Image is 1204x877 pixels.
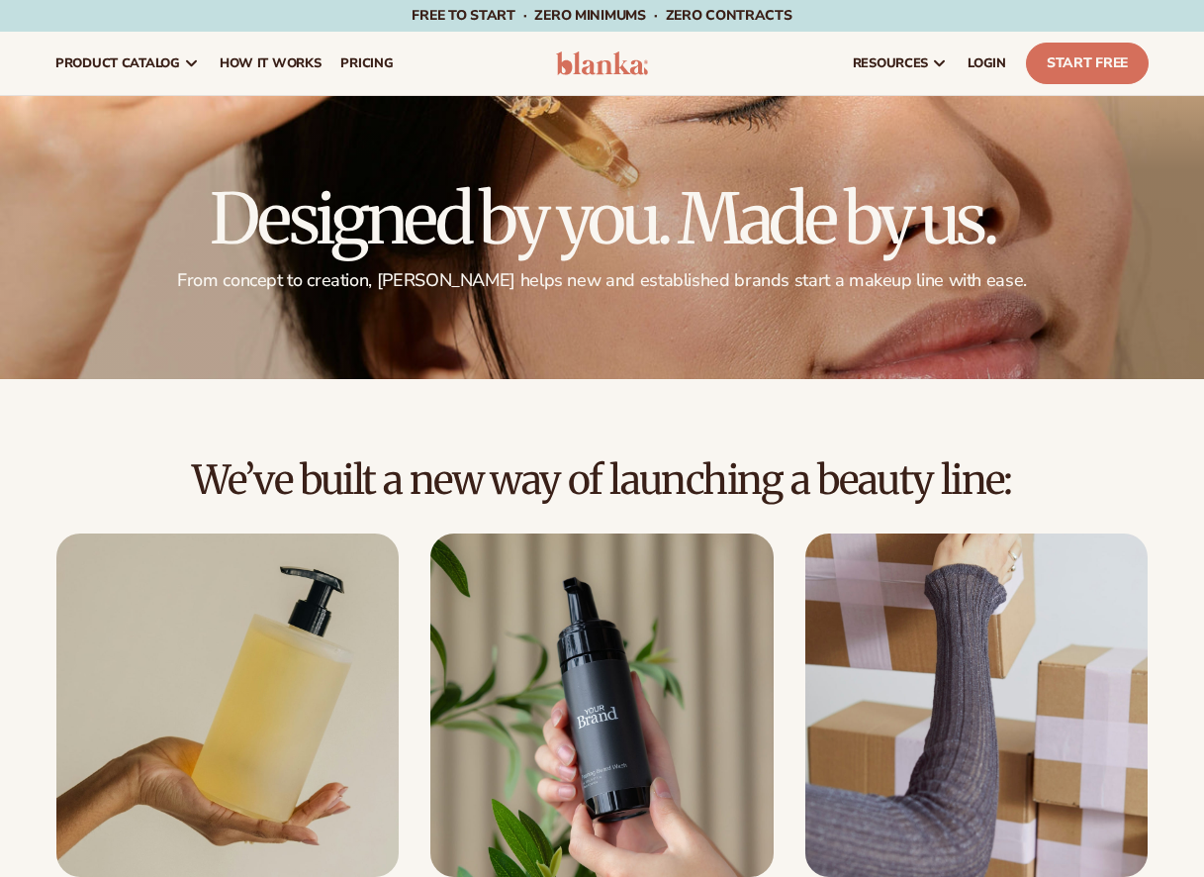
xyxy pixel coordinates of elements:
a: pricing [330,32,403,95]
img: Female moving shipping boxes. [805,534,1149,877]
img: logo [556,51,649,75]
span: resources [853,55,928,71]
span: pricing [340,55,393,71]
img: Male hand holding beard wash. [430,534,774,877]
p: From concept to creation, [PERSON_NAME] helps new and established brands start a makeup line with... [55,269,1149,292]
span: How It Works [220,55,322,71]
span: product catalog [55,55,180,71]
h1: Designed by you. Made by us. [55,184,1149,253]
a: resources [843,32,958,95]
a: How It Works [210,32,331,95]
h2: We’ve built a new way of launching a beauty line: [55,458,1149,502]
span: Free to start · ZERO minimums · ZERO contracts [412,6,791,25]
a: LOGIN [958,32,1016,95]
a: product catalog [46,32,210,95]
span: LOGIN [968,55,1006,71]
img: Female hand holding soap bottle. [56,534,400,877]
a: Start Free [1026,43,1149,84]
